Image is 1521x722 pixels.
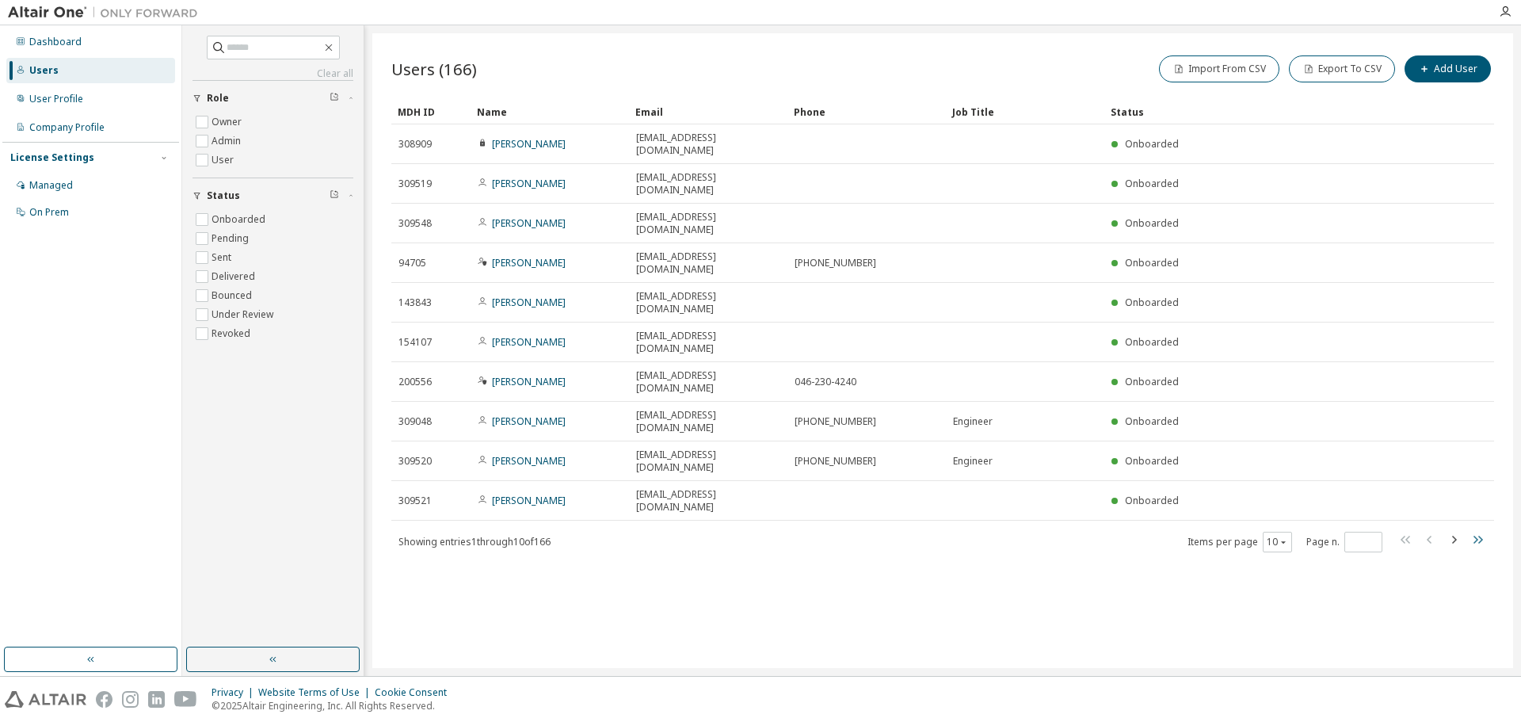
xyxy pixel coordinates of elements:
[795,455,876,468] span: [PHONE_NUMBER]
[5,691,86,708] img: altair_logo.svg
[207,92,229,105] span: Role
[29,179,73,192] div: Managed
[636,488,780,514] span: [EMAIL_ADDRESS][DOMAIN_NAME]
[375,686,456,699] div: Cookie Consent
[795,376,856,388] span: 046-230-4240
[795,257,876,269] span: [PHONE_NUMBER]
[212,305,276,324] label: Under Review
[636,290,780,315] span: [EMAIL_ADDRESS][DOMAIN_NAME]
[398,257,426,269] span: 94705
[492,454,566,468] a: [PERSON_NAME]
[795,415,876,428] span: [PHONE_NUMBER]
[212,229,252,248] label: Pending
[1125,137,1179,151] span: Onboarded
[398,455,432,468] span: 309520
[193,81,353,116] button: Role
[492,137,566,151] a: [PERSON_NAME]
[492,335,566,349] a: [PERSON_NAME]
[212,324,253,343] label: Revoked
[1125,177,1179,190] span: Onboarded
[952,99,1098,124] div: Job Title
[1125,414,1179,428] span: Onboarded
[212,267,258,286] label: Delivered
[212,132,244,151] label: Admin
[10,151,94,164] div: License Settings
[1159,55,1279,82] button: Import From CSV
[212,151,237,170] label: User
[492,375,566,388] a: [PERSON_NAME]
[492,256,566,269] a: [PERSON_NAME]
[1267,536,1288,548] button: 10
[8,5,206,21] img: Altair One
[492,414,566,428] a: [PERSON_NAME]
[212,210,269,229] label: Onboarded
[398,217,432,230] span: 309548
[492,216,566,230] a: [PERSON_NAME]
[492,177,566,190] a: [PERSON_NAME]
[1306,532,1382,552] span: Page n.
[193,178,353,213] button: Status
[398,415,432,428] span: 309048
[492,296,566,309] a: [PERSON_NAME]
[492,494,566,507] a: [PERSON_NAME]
[1125,216,1179,230] span: Onboarded
[636,330,780,355] span: [EMAIL_ADDRESS][DOMAIN_NAME]
[1125,494,1179,507] span: Onboarded
[636,250,780,276] span: [EMAIL_ADDRESS][DOMAIN_NAME]
[1125,296,1179,309] span: Onboarded
[29,93,83,105] div: User Profile
[477,99,623,124] div: Name
[636,132,780,157] span: [EMAIL_ADDRESS][DOMAIN_NAME]
[330,189,339,202] span: Clear filter
[953,415,993,428] span: Engineer
[1125,335,1179,349] span: Onboarded
[636,211,780,236] span: [EMAIL_ADDRESS][DOMAIN_NAME]
[794,99,940,124] div: Phone
[398,296,432,309] span: 143843
[398,376,432,388] span: 200556
[1289,55,1395,82] button: Export To CSV
[398,535,551,548] span: Showing entries 1 through 10 of 166
[212,248,234,267] label: Sent
[212,699,456,712] p: © 2025 Altair Engineering, Inc. All Rights Reserved.
[398,495,432,507] span: 309521
[212,113,245,132] label: Owner
[174,691,197,708] img: youtube.svg
[953,455,993,468] span: Engineer
[1405,55,1491,82] button: Add User
[1125,454,1179,468] span: Onboarded
[122,691,139,708] img: instagram.svg
[398,138,432,151] span: 308909
[96,691,112,708] img: facebook.svg
[1111,99,1412,124] div: Status
[398,99,464,124] div: MDH ID
[1125,256,1179,269] span: Onboarded
[29,121,105,134] div: Company Profile
[29,36,82,48] div: Dashboard
[258,686,375,699] div: Website Terms of Use
[148,691,165,708] img: linkedin.svg
[636,409,780,434] span: [EMAIL_ADDRESS][DOMAIN_NAME]
[391,58,477,80] span: Users (166)
[29,206,69,219] div: On Prem
[1125,375,1179,388] span: Onboarded
[636,171,780,197] span: [EMAIL_ADDRESS][DOMAIN_NAME]
[212,286,255,305] label: Bounced
[212,686,258,699] div: Privacy
[29,64,59,77] div: Users
[636,449,780,474] span: [EMAIL_ADDRESS][DOMAIN_NAME]
[1187,532,1292,552] span: Items per page
[636,369,780,395] span: [EMAIL_ADDRESS][DOMAIN_NAME]
[330,92,339,105] span: Clear filter
[635,99,781,124] div: Email
[398,336,432,349] span: 154107
[207,189,240,202] span: Status
[193,67,353,80] a: Clear all
[398,178,432,190] span: 309519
